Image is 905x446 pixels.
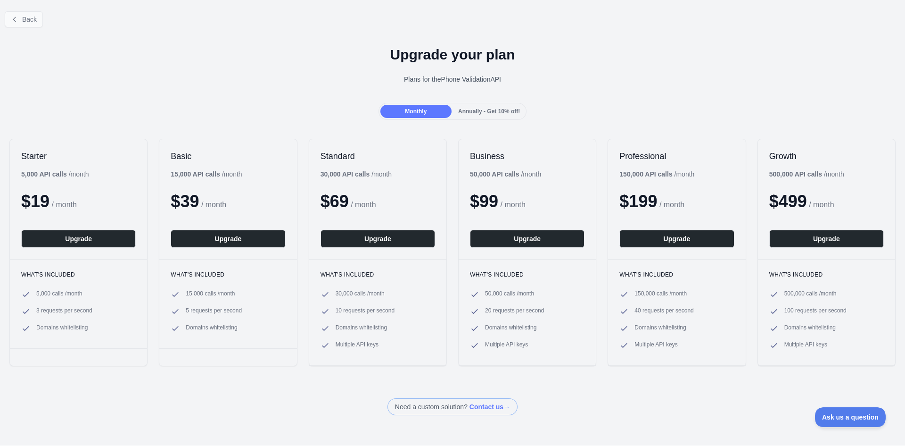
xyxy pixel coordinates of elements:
[619,169,694,179] div: / month
[619,192,657,211] span: $ 199
[470,170,519,178] b: 50,000 API calls
[321,151,435,162] h2: Standard
[619,170,672,178] b: 150,000 API calls
[619,151,734,162] h2: Professional
[470,169,541,179] div: / month
[321,169,392,179] div: / month
[321,170,370,178] b: 30,000 API calls
[470,151,584,162] h2: Business
[815,407,886,427] iframe: Toggle Customer Support
[470,192,498,211] span: $ 99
